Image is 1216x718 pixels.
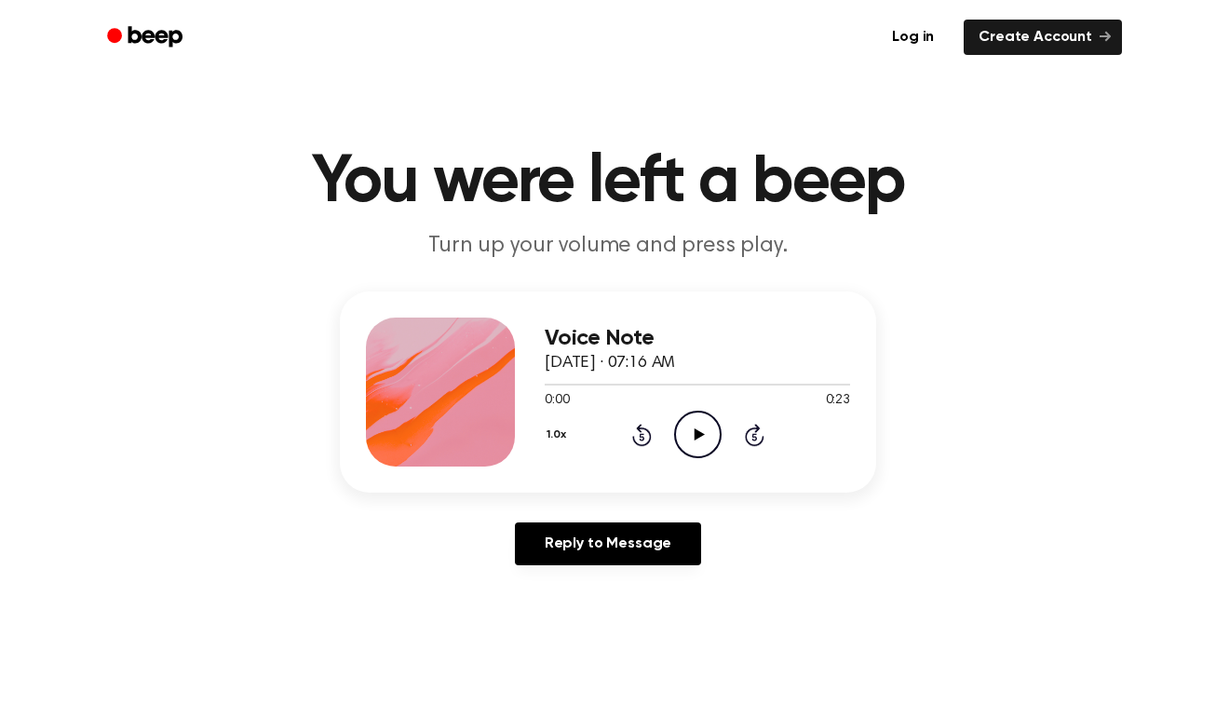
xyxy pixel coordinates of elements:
h1: You were left a beep [131,149,1085,216]
a: Log in [873,16,953,59]
a: Reply to Message [515,522,701,565]
h3: Voice Note [545,326,850,351]
p: Turn up your volume and press play. [250,231,966,262]
button: 1.0x [545,419,573,451]
a: Create Account [964,20,1122,55]
a: Beep [94,20,199,56]
span: 0:23 [826,391,850,411]
span: [DATE] · 07:16 AM [545,355,675,372]
span: 0:00 [545,391,569,411]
